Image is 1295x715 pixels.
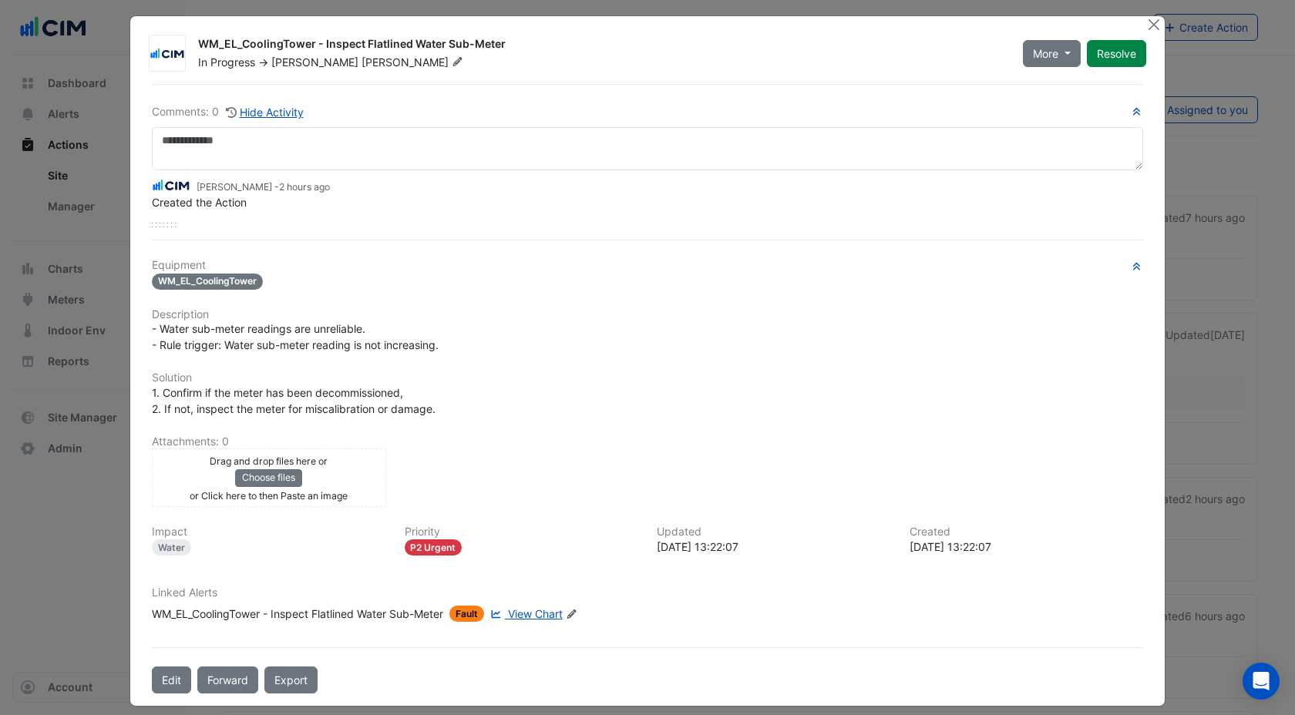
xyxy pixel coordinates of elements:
small: Drag and drop files here or [210,455,328,467]
h6: Solution [152,371,1143,384]
div: WM_EL_CoolingTower - Inspect Flatlined Water Sub-Meter [152,606,443,622]
a: View Chart [487,606,563,622]
div: [DATE] 13:22:07 [657,539,891,555]
h6: Linked Alerts [152,586,1143,599]
span: Fault [449,606,484,622]
div: Open Intercom Messenger [1243,663,1280,700]
small: or Click here to then Paste an image [190,490,348,502]
fa-icon: Edit Linked Alerts [566,609,577,620]
span: WM_EL_CoolingTower [152,274,263,290]
h6: Updated [657,525,891,539]
span: More [1033,45,1058,62]
span: 2025-08-18 13:22:07 [279,181,330,193]
span: -> [258,55,268,69]
img: CIM [150,46,185,62]
button: Resolve [1087,40,1146,67]
img: CIM [152,177,190,194]
button: Choose files [235,469,302,486]
div: Comments: 0 [152,103,304,121]
h6: Attachments: 0 [152,435,1143,448]
h6: Created [910,525,1144,539]
div: Water [152,539,191,556]
span: [PERSON_NAME] [362,55,466,70]
div: P2 Urgent [405,539,462,556]
small: [PERSON_NAME] - [197,180,330,194]
span: In Progress [198,55,255,69]
button: Hide Activity [225,103,304,121]
h6: Priority [405,525,639,539]
div: WM_EL_CoolingTower - Inspect Flatlined Water Sub-Meter [198,36,1004,55]
span: [PERSON_NAME] [271,55,358,69]
button: Close [1145,16,1162,32]
a: Export [264,666,318,693]
span: - Water sub-meter readings are unreliable. - Rule trigger: Water sub-meter reading is not increas... [152,322,439,351]
button: Forward [197,666,258,693]
h6: Description [152,308,1143,321]
h6: Equipment [152,259,1143,272]
button: More [1023,40,1081,67]
h6: Impact [152,525,386,539]
span: Created the Action [152,196,247,209]
button: Edit [152,666,191,693]
span: View Chart [508,607,563,620]
div: [DATE] 13:22:07 [910,539,1144,555]
span: 1. Confirm if the meter has been decommissioned, 2. If not, inspect the meter for miscalibration ... [152,386,436,415]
